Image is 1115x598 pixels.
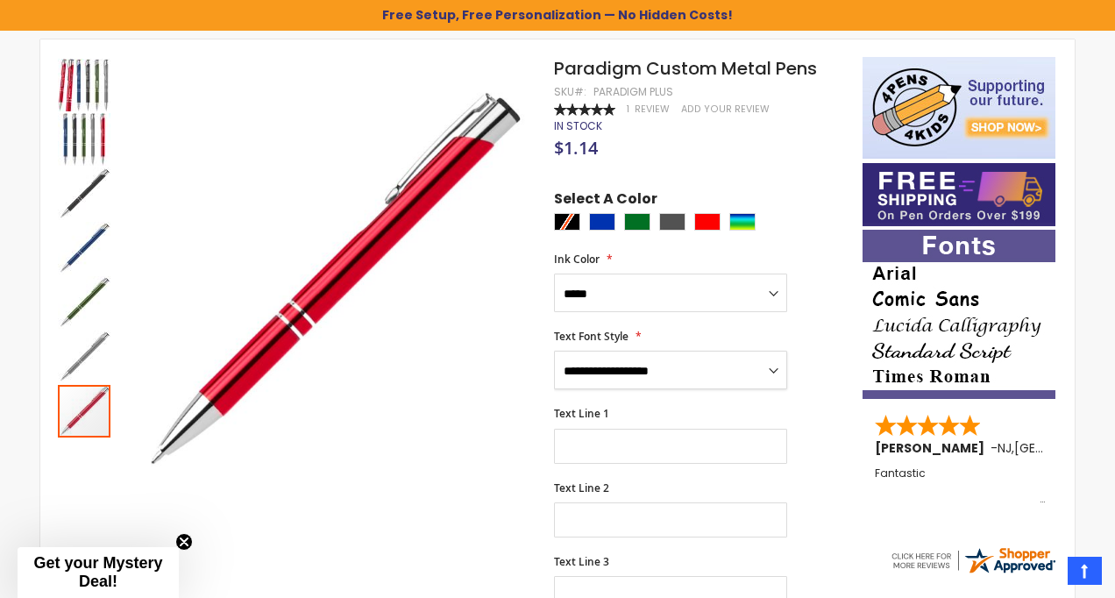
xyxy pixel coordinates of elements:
[863,230,1055,399] img: font-personalization-examples
[58,111,112,166] div: Paradigm Custom Metal Pens
[58,274,112,329] div: Paradigm Custom Metal Pens
[694,213,721,231] div: Red
[58,220,112,274] div: Paradigm Custom Metal Pens
[58,59,110,111] img: Paradigm Plus Custom Metal Pens
[1068,557,1102,585] a: Top
[681,103,770,116] a: Add Your Review
[58,167,110,220] img: Paradigm Custom Metal Pens
[863,163,1055,226] img: Free shipping on orders over $199
[554,481,609,495] span: Text Line 2
[33,554,162,590] span: Get your Mystery Deal!
[627,103,672,116] a: 1 Review
[889,545,1057,576] img: 4pens.com widget logo
[627,103,629,116] span: 1
[659,213,685,231] div: Gunmetal
[889,565,1057,580] a: 4pens.com certificate URL
[875,439,991,457] span: [PERSON_NAME]
[58,166,112,220] div: Paradigm Custom Metal Pens
[58,276,110,329] img: Paradigm Custom Metal Pens
[18,547,179,598] div: Get your Mystery Deal!Close teaser
[554,103,615,116] div: 100%
[624,213,650,231] div: Green
[635,103,670,116] span: Review
[554,84,586,99] strong: SKU
[554,554,609,569] span: Text Line 3
[875,467,1045,505] div: Fantastic
[58,331,110,383] img: Paradigm Custom Metal Pens
[58,57,112,111] div: Paradigm Plus Custom Metal Pens
[554,406,609,421] span: Text Line 1
[58,222,110,274] img: Paradigm Custom Metal Pens
[58,329,112,383] div: Paradigm Custom Metal Pens
[589,213,615,231] div: Blue
[130,82,530,483] img: Paradigm Custom Metal Pens
[593,85,673,99] div: Paradigm Plus
[554,118,602,133] span: In stock
[58,113,110,166] img: Paradigm Custom Metal Pens
[58,383,110,438] div: Paradigm Custom Metal Pens
[554,56,817,81] span: Paradigm Custom Metal Pens
[554,252,600,267] span: Ink Color
[554,189,657,213] span: Select A Color
[554,136,598,160] span: $1.14
[554,329,629,344] span: Text Font Style
[729,213,756,231] div: Assorted
[554,119,602,133] div: Availability
[998,439,1012,457] span: NJ
[863,57,1055,159] img: 4pens 4 kids
[175,533,193,551] button: Close teaser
